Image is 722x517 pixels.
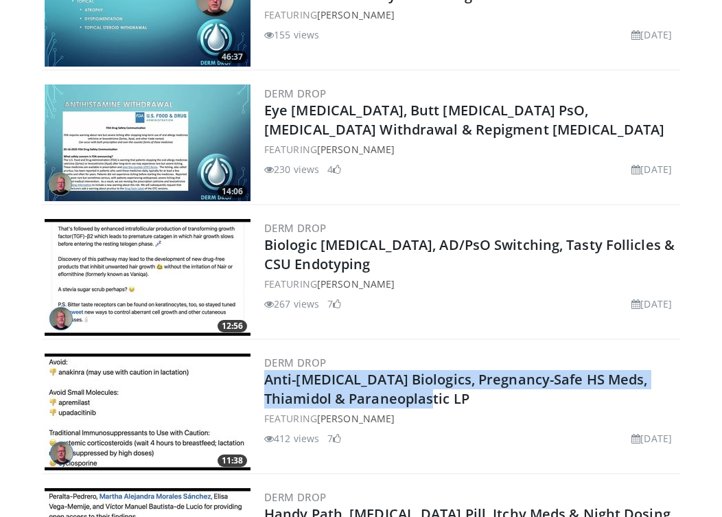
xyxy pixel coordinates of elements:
img: c28dcab7-17ed-4f75-a495-98eba445c761.300x170_q85_crop-smart_upscale.jpg [45,354,251,470]
a: [PERSON_NAME] [317,277,395,290]
li: 4 [327,162,341,176]
span: 14:06 [218,185,247,198]
li: 412 views [264,431,319,446]
a: 11:38 [45,354,251,470]
li: [DATE] [631,27,672,42]
div: FEATURING [264,411,677,426]
div: FEATURING [264,277,677,291]
a: 14:06 [45,84,251,201]
a: Derm Drop [264,221,327,235]
img: ccc9ec65-bb80-409f-b869-f701fe7bed5f.300x170_q85_crop-smart_upscale.jpg [45,219,251,336]
a: [PERSON_NAME] [317,143,395,156]
a: Anti-[MEDICAL_DATA] Biologics, Pregnancy-Safe HS Meds, Thiamidol & Paraneoplastic LP [264,370,647,408]
li: 7 [327,297,341,311]
a: 12:56 [45,219,251,336]
li: [DATE] [631,297,672,311]
li: 155 views [264,27,319,42]
a: [PERSON_NAME] [317,412,395,425]
a: Derm Drop [264,490,327,504]
a: [PERSON_NAME] [317,8,395,21]
li: 7 [327,431,341,446]
li: [DATE] [631,431,672,446]
a: Derm Drop [264,87,327,100]
li: 267 views [264,297,319,311]
span: 12:56 [218,320,247,332]
li: [DATE] [631,162,672,176]
img: 8f453bbe-b6f3-46d4-a30e-410048fce233.300x170_q85_crop-smart_upscale.jpg [45,84,251,201]
div: FEATURING [264,8,677,22]
li: 230 views [264,162,319,176]
a: Eye [MEDICAL_DATA], Butt [MEDICAL_DATA] PsO, [MEDICAL_DATA] Withdrawal & Repigment [MEDICAL_DATA] [264,101,664,139]
a: Derm Drop [264,356,327,369]
a: Biologic [MEDICAL_DATA], AD/PsO Switching, Tasty Follicles & CSU Endotyping [264,235,675,273]
span: 46:37 [218,51,247,63]
span: 11:38 [218,455,247,467]
div: FEATURING [264,142,677,157]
